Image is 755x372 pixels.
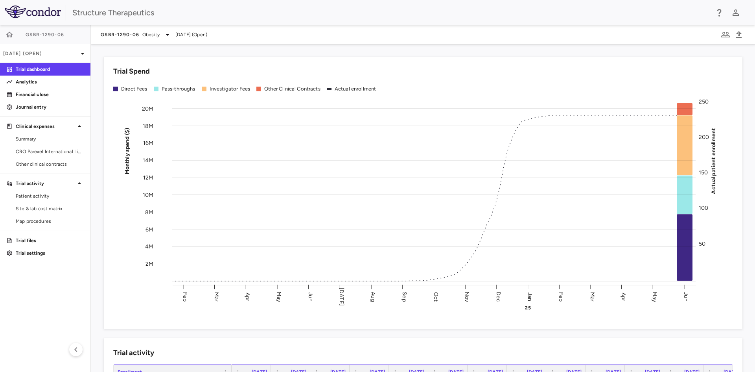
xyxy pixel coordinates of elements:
[16,180,75,187] p: Trial activity
[210,85,250,93] div: Investigator Fees
[16,66,84,73] p: Trial dashboard
[699,240,705,247] tspan: 50
[142,105,153,112] tspan: 20M
[276,291,282,302] text: May
[16,104,84,111] p: Journal entry
[124,128,131,174] tspan: Monthly spend ($)
[495,291,502,302] text: Dec
[101,31,139,38] span: GSBR-1290-06
[699,133,709,140] tspan: 200
[683,292,689,301] text: Jun
[213,292,220,301] text: Mar
[113,348,154,358] h6: Trial activity
[3,50,78,57] p: [DATE] (Open)
[72,7,709,19] div: Structure Therapeutics
[143,122,153,129] tspan: 18M
[699,98,709,105] tspan: 250
[527,292,533,301] text: Jan
[401,292,408,302] text: Sep
[145,261,153,267] tspan: 2M
[589,292,596,301] text: Mar
[16,218,84,225] span: Map procedures
[338,288,345,306] text: [DATE]
[370,292,376,302] text: Aug
[113,66,150,77] h6: Trial Spend
[307,292,314,301] text: Jun
[26,31,64,38] span: GSBR-1290-06
[16,91,84,98] p: Financial close
[16,78,84,85] p: Analytics
[162,85,195,93] div: Pass-throughs
[142,31,160,38] span: Obesity
[651,291,658,302] text: May
[264,85,320,93] div: Other Clinical Contracts
[699,169,708,176] tspan: 150
[558,292,564,301] text: Feb
[620,292,627,301] text: Apr
[143,174,153,181] tspan: 12M
[16,237,84,244] p: Trial files
[143,157,153,164] tspan: 14M
[175,31,207,38] span: [DATE] (Open)
[710,128,717,194] tspan: Actual patient enrollment
[143,140,153,146] tspan: 16M
[121,85,147,93] div: Direct Fees
[244,292,251,301] text: Apr
[433,292,439,301] text: Oct
[525,305,530,311] text: 25
[699,205,708,211] tspan: 100
[145,226,153,233] tspan: 6M
[16,205,84,212] span: Site & lab cost matrix
[464,291,470,302] text: Nov
[145,243,153,250] tspan: 4M
[16,135,84,143] span: Summary
[16,250,84,257] p: Trial settings
[16,123,75,130] p: Clinical expenses
[143,191,153,198] tspan: 10M
[16,161,84,168] span: Other clinical contracts
[145,209,153,215] tspan: 8M
[5,6,61,18] img: logo-full-SnFGN8VE.png
[335,85,376,93] div: Actual enrollment
[182,292,188,301] text: Feb
[16,148,84,155] span: CRO Parexel International Limited
[16,192,84,200] span: Patient activity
